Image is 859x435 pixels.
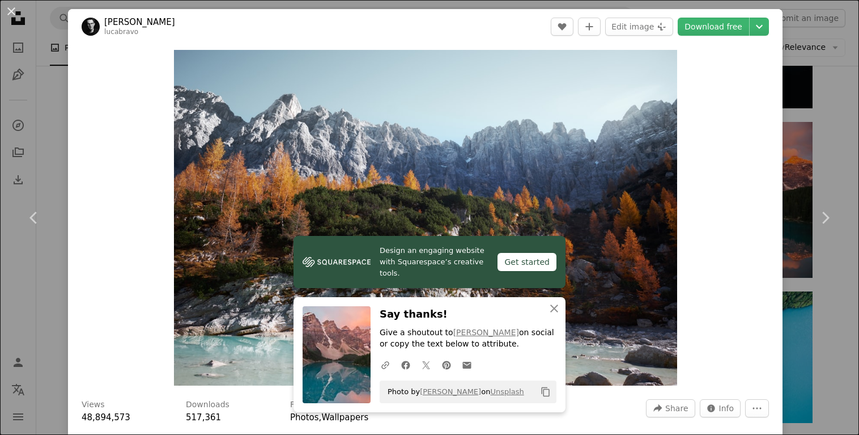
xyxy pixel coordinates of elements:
[745,399,769,417] button: More Actions
[319,412,322,423] span: ,
[186,399,229,411] h3: Downloads
[290,399,335,411] h3: Featured in
[416,353,436,376] a: Share on Twitter
[457,353,477,376] a: Share over email
[290,412,319,423] a: Photos
[605,18,673,36] button: Edit image
[396,353,416,376] a: Share on Facebook
[303,254,371,271] img: file-1606177908946-d1eed1cbe4f5image
[700,399,741,417] button: Stats about this image
[82,399,105,411] h3: Views
[551,18,573,36] button: Like
[380,327,556,350] p: Give a shoutout to on social or copy the text below to attribute.
[82,412,130,423] span: 48,894,573
[578,18,601,36] button: Add to Collection
[791,163,859,272] a: Next
[174,50,677,386] img: worms eye view of mountain during daytime
[82,18,100,36] img: Go to Luca Bravo's profile
[380,245,488,279] span: Design an engaging website with Squarespace’s creative tools.
[490,387,524,396] a: Unsplash
[497,253,556,271] div: Get started
[382,383,524,401] span: Photo by on
[646,399,695,417] button: Share this image
[104,16,175,28] a: [PERSON_NAME]
[750,18,769,36] button: Choose download size
[436,353,457,376] a: Share on Pinterest
[321,412,368,423] a: Wallpapers
[380,306,556,323] h3: Say thanks!
[294,236,565,288] a: Design an engaging website with Squarespace’s creative tools.Get started
[665,400,688,417] span: Share
[453,328,519,337] a: [PERSON_NAME]
[174,50,677,386] button: Zoom in on this image
[719,400,734,417] span: Info
[420,387,481,396] a: [PERSON_NAME]
[186,412,221,423] span: 517,361
[536,382,555,402] button: Copy to clipboard
[104,28,138,36] a: lucabravo
[678,18,749,36] a: Download free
